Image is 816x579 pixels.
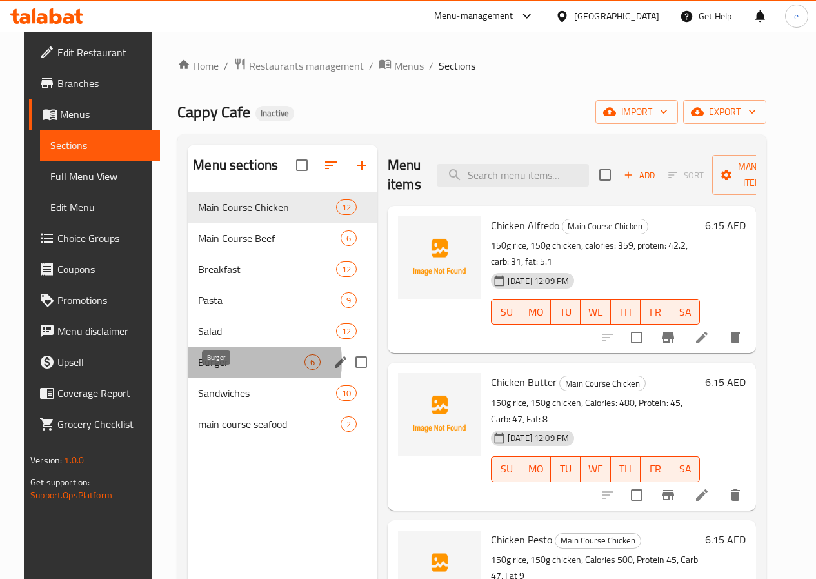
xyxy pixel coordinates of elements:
[398,373,481,456] img: Chicken Butter
[560,376,645,391] span: Main Course Chicken
[177,97,250,127] span: Cappy Cafe
[57,354,150,370] span: Upsell
[341,232,356,245] span: 6
[57,292,150,308] span: Promotions
[198,199,335,215] span: Main Course Chicken
[346,150,377,181] button: Add section
[683,100,766,124] button: export
[341,416,357,432] div: items
[198,385,335,401] span: Sandwiches
[794,9,799,23] span: e
[611,299,641,325] button: TH
[198,323,335,339] span: Salad
[595,100,678,124] button: import
[581,456,610,482] button: WE
[491,395,700,427] p: 150g rice, 150g chicken, Calories: 480, Protein: 45, Carb: 47, Fat: 8
[555,533,641,548] span: Main Course Chicken
[722,159,788,191] span: Manage items
[336,385,357,401] div: items
[491,372,557,392] span: Chicken Butter
[388,156,421,194] h2: Menu items
[646,303,665,321] span: FR
[586,303,605,321] span: WE
[198,354,304,370] span: Burger
[305,356,320,369] span: 6
[653,322,684,353] button: Branch-specific-item
[705,373,746,391] h6: 6.15 AED
[521,456,551,482] button: MO
[336,323,357,339] div: items
[660,165,712,185] span: Select section first
[57,45,150,60] span: Edit Restaurant
[198,416,341,432] span: main course seafood
[29,378,160,409] a: Coverage Report
[398,216,481,299] img: Chicken Alfredo
[30,487,112,503] a: Support.OpsPlatform
[394,58,424,74] span: Menus
[574,9,659,23] div: [GEOGRAPHIC_DATA]
[619,165,660,185] button: Add
[255,106,294,121] div: Inactive
[491,530,552,549] span: Chicken Pesto
[720,322,751,353] button: delete
[497,303,516,321] span: SU
[611,456,641,482] button: TH
[693,104,756,120] span: export
[50,137,150,153] span: Sections
[29,68,160,99] a: Branches
[57,261,150,277] span: Coupons
[429,58,433,74] li: /
[57,323,150,339] span: Menu disclaimer
[556,303,575,321] span: TU
[653,480,684,511] button: Branch-specific-item
[379,57,424,74] a: Menus
[40,161,160,192] a: Full Menu View
[224,58,228,74] li: /
[57,230,150,246] span: Choice Groups
[188,254,377,285] div: Breakfast12
[198,292,341,308] div: Pasta
[705,216,746,234] h6: 6.15 AED
[249,58,364,74] span: Restaurants management
[60,107,150,122] span: Menus
[177,57,766,74] nav: breadcrumb
[497,460,516,478] span: SU
[694,330,710,345] a: Edit menu item
[369,58,373,74] li: /
[29,316,160,347] a: Menu disclaimer
[336,261,357,277] div: items
[551,299,581,325] button: TU
[434,8,513,24] div: Menu-management
[188,285,377,316] div: Pasta9
[40,192,160,223] a: Edit Menu
[526,303,546,321] span: MO
[188,187,377,445] nav: Menu sections
[341,294,356,307] span: 9
[670,299,700,325] button: SA
[556,460,575,478] span: TU
[491,216,559,235] span: Chicken Alfredo
[331,352,350,372] button: edit
[337,263,356,276] span: 12
[623,324,650,351] span: Select to update
[64,452,84,469] span: 1.0.0
[193,156,278,175] h2: Menu sections
[720,480,751,511] button: delete
[619,165,660,185] span: Add item
[50,168,150,184] span: Full Menu View
[304,354,321,370] div: items
[616,303,635,321] span: TH
[675,460,695,478] span: SA
[555,533,641,549] div: Main Course Chicken
[551,456,581,482] button: TU
[29,223,160,254] a: Choice Groups
[694,487,710,503] a: Edit menu item
[503,432,574,444] span: [DATE] 12:09 PM
[188,192,377,223] div: Main Course Chicken12
[641,299,670,325] button: FR
[606,104,668,120] span: import
[315,150,346,181] span: Sort sections
[491,456,521,482] button: SU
